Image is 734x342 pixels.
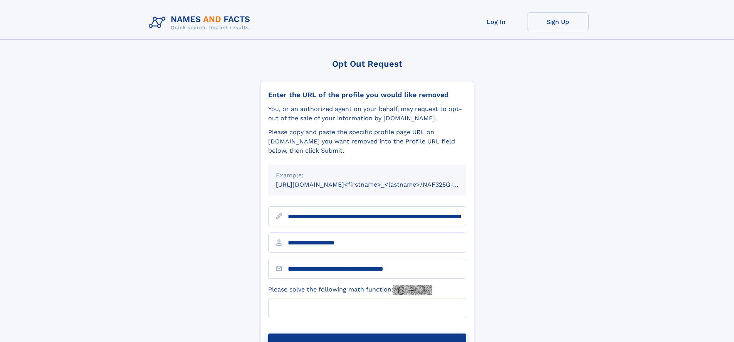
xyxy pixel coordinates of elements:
[268,104,466,123] div: You, or an authorized agent on your behalf, may request to opt-out of the sale of your informatio...
[268,128,466,155] div: Please copy and paste the specific profile page URL on [DOMAIN_NAME] you want removed into the Pr...
[527,12,589,31] a: Sign Up
[276,181,481,188] small: [URL][DOMAIN_NAME]<firstname>_<lastname>/NAF325G-xxxxxxxx
[268,285,432,295] label: Please solve the following math function:
[260,59,474,69] div: Opt Out Request
[465,12,527,31] a: Log In
[268,91,466,99] div: Enter the URL of the profile you would like removed
[146,12,257,33] img: Logo Names and Facts
[276,171,459,180] div: Example:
